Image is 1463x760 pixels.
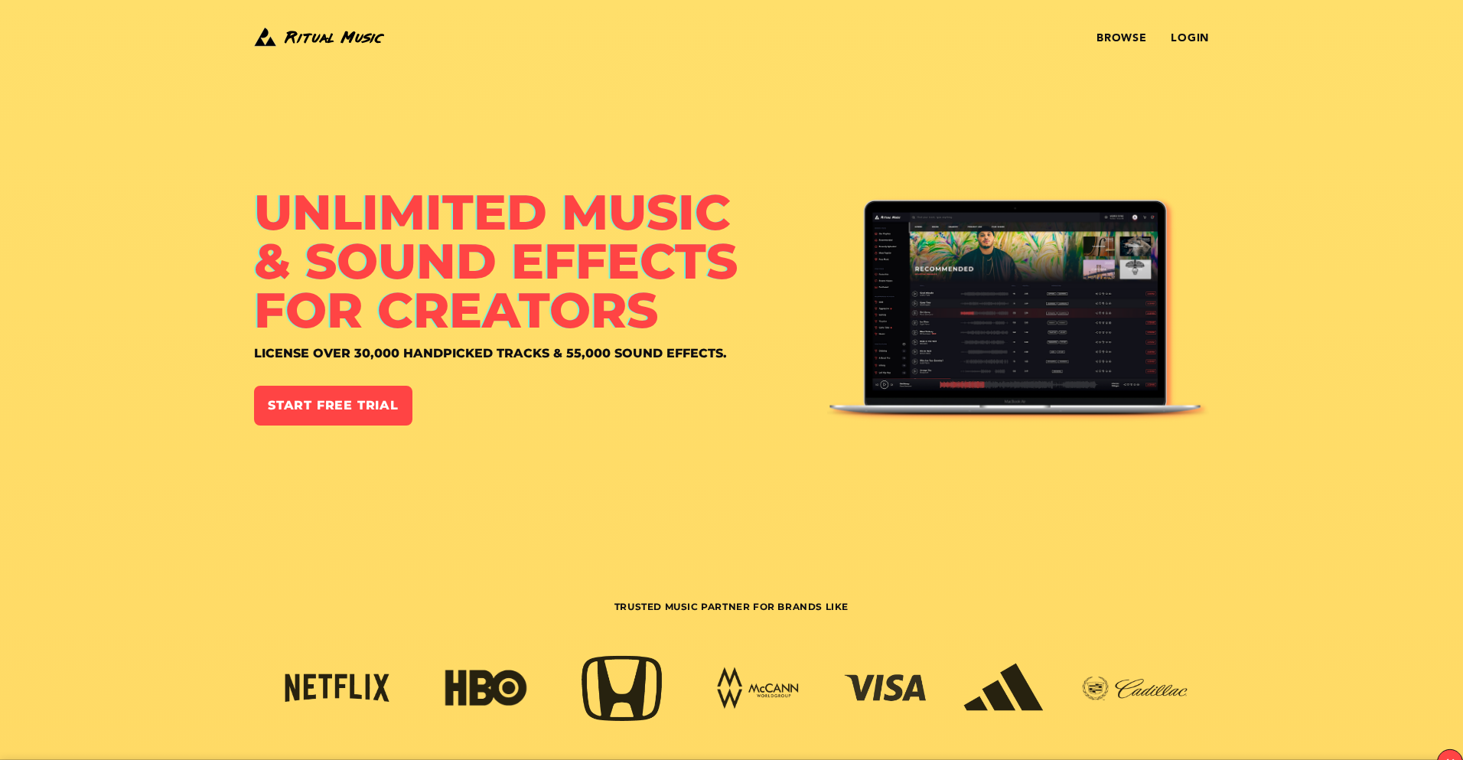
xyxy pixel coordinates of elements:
[1096,32,1146,44] a: Browse
[1171,32,1209,44] a: Login
[254,347,827,360] h4: License over 30,000 handpicked tracks & 55,000 sound effects.
[437,667,535,710] img: hbo
[827,196,1209,429] img: Ritual Music
[254,601,1209,649] h3: Trusted Music Partner for Brands Like
[1074,671,1196,706] img: cadillac
[955,661,1053,716] img: adidas
[254,386,412,426] a: Start Free Trial
[573,652,671,726] img: honda
[836,670,934,706] img: visa
[254,188,827,334] h1: Unlimited Music & Sound Effects for Creators
[254,24,384,49] img: Ritual Music
[276,669,399,708] img: netflix
[709,666,807,711] img: mccann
